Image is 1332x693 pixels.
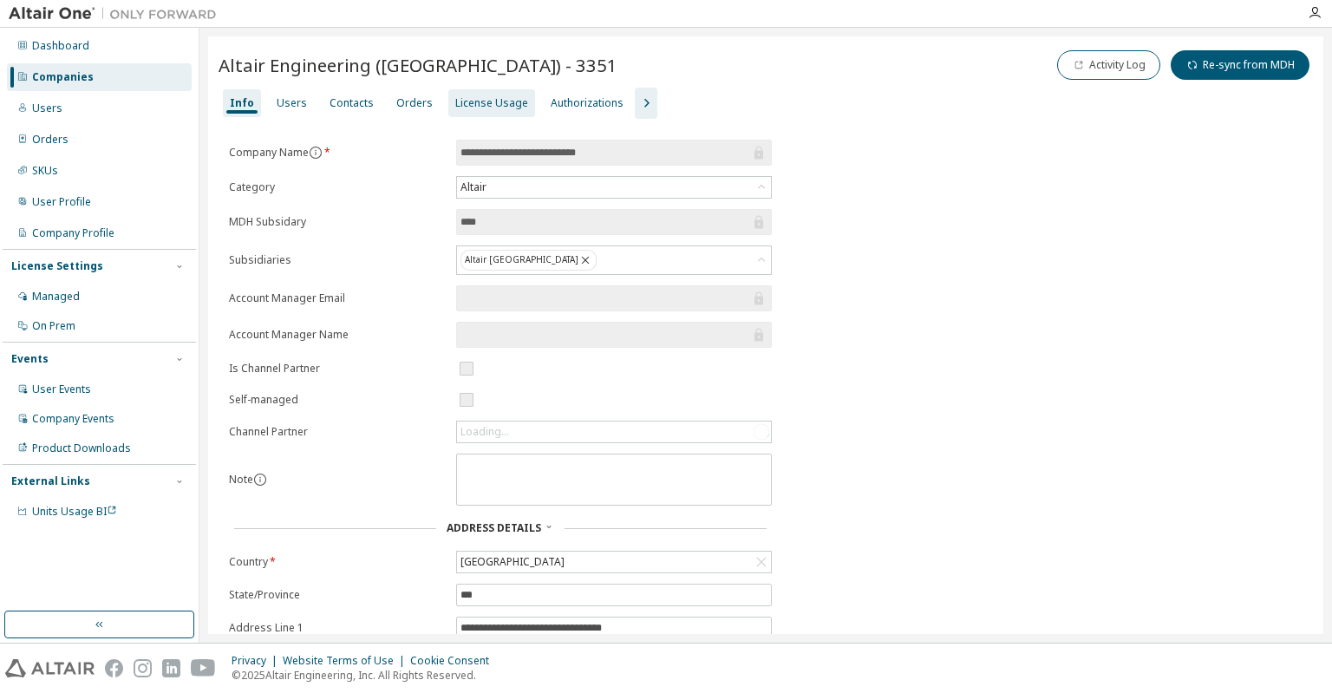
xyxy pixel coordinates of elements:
div: Altair [457,177,771,198]
label: Address Line 1 [229,621,446,635]
div: [GEOGRAPHIC_DATA] [458,552,567,572]
div: Altair [458,178,489,197]
label: Subsidiaries [229,253,446,267]
label: Category [229,180,446,194]
img: youtube.svg [191,659,216,677]
label: State/Province [229,588,446,602]
span: Address Details [447,520,541,535]
div: Companies [32,70,94,84]
label: MDH Subsidary [229,215,446,229]
div: Altair [GEOGRAPHIC_DATA] [457,246,771,274]
div: User Profile [32,195,91,209]
div: Authorizations [551,96,624,110]
div: User Events [32,382,91,396]
img: altair_logo.svg [5,659,95,677]
img: instagram.svg [134,659,152,677]
span: Altair Engineering ([GEOGRAPHIC_DATA]) - 3351 [219,53,617,77]
span: Units Usage BI [32,504,117,519]
label: Note [229,472,253,487]
div: SKUs [32,164,58,178]
div: Orders [396,96,433,110]
div: Privacy [232,654,283,668]
div: [GEOGRAPHIC_DATA] [457,552,771,572]
div: License Settings [11,259,103,273]
label: Company Name [229,146,446,160]
button: information [309,146,323,160]
img: facebook.svg [105,659,123,677]
p: © 2025 Altair Engineering, Inc. All Rights Reserved. [232,668,499,683]
img: linkedin.svg [162,659,180,677]
div: Events [11,352,49,366]
div: Info [230,96,254,110]
div: External Links [11,474,90,488]
div: Loading... [460,425,509,439]
div: Website Terms of Use [283,654,410,668]
div: Company Events [32,412,114,426]
label: Is Channel Partner [229,362,446,376]
label: Account Manager Name [229,328,446,342]
button: Activity Log [1057,50,1160,80]
div: Contacts [330,96,374,110]
div: Users [32,101,62,115]
div: Users [277,96,307,110]
div: License Usage [455,96,528,110]
div: Company Profile [32,226,114,240]
div: Altair [GEOGRAPHIC_DATA] [460,250,597,271]
div: Cookie Consent [410,654,499,668]
div: Loading... [457,422,771,442]
div: On Prem [32,319,75,333]
label: Account Manager Email [229,291,446,305]
label: Country [229,555,446,569]
label: Channel Partner [229,425,446,439]
div: Product Downloads [32,441,131,455]
label: Self-managed [229,393,446,407]
div: Managed [32,290,80,304]
button: information [253,473,267,487]
img: Altair One [9,5,225,23]
div: Orders [32,133,69,147]
div: Dashboard [32,39,89,53]
button: Re-sync from MDH [1171,50,1309,80]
